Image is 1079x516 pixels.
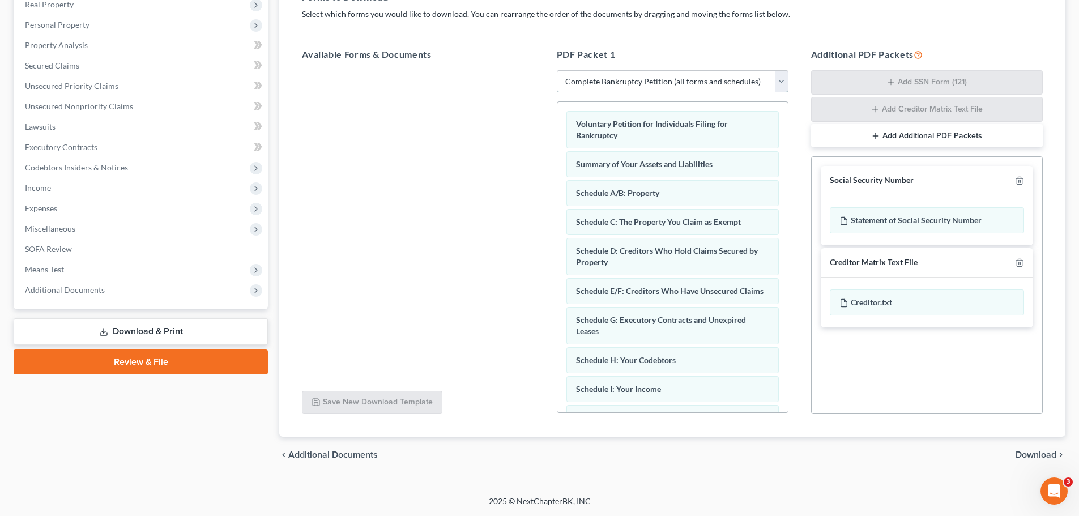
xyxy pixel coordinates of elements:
span: Schedule A/B: Property [576,188,659,198]
span: Income [25,183,51,193]
h5: PDF Packet 1 [557,48,788,61]
span: Schedule D: Creditors Who Hold Claims Secured by Property [576,246,758,267]
button: Add Additional PDF Packets [811,124,1043,148]
button: Add SSN Form (121) [811,70,1043,95]
a: Executory Contracts [16,137,268,157]
span: Additional Documents [25,285,105,295]
span: Unsecured Priority Claims [25,81,118,91]
a: Review & File [14,349,268,374]
span: Secured Claims [25,61,79,70]
h5: Available Forms & Documents [302,48,534,61]
span: Summary of Your Assets and Liabilities [576,159,713,169]
span: Unsecured Nonpriority Claims [25,101,133,111]
div: Social Security Number [830,175,914,186]
div: Statement of Social Security Number [830,207,1024,233]
span: Executory Contracts [25,142,97,152]
iframe: Intercom live chat [1040,477,1068,505]
span: Schedule I: Your Income [576,384,661,394]
a: SOFA Review [16,239,268,259]
span: Schedule H: Your Codebtors [576,355,676,365]
div: Creditor Matrix Text File [830,257,918,268]
a: Secured Claims [16,56,268,76]
span: Schedule C: The Property You Claim as Exempt [576,217,741,227]
span: Schedule E/F: Creditors Who Have Unsecured Claims [576,286,764,296]
i: chevron_left [279,450,288,459]
span: Voluntary Petition for Individuals Filing for Bankruptcy [576,119,728,140]
span: Additional Documents [288,450,378,459]
span: Miscellaneous [25,224,75,233]
span: Download [1016,450,1056,459]
div: 2025 © NextChapterBK, INC [217,496,863,516]
span: Means Test [25,265,64,274]
span: 3 [1064,477,1073,487]
a: Unsecured Nonpriority Claims [16,96,268,117]
span: Property Analysis [25,40,88,50]
p: Select which forms you would like to download. You can rearrange the order of the documents by dr... [302,8,1043,20]
a: Lawsuits [16,117,268,137]
i: chevron_right [1056,450,1065,459]
a: Unsecured Priority Claims [16,76,268,96]
a: chevron_left Additional Documents [279,450,378,459]
span: Schedule G: Executory Contracts and Unexpired Leases [576,315,746,336]
span: Codebtors Insiders & Notices [25,163,128,172]
div: Creditor.txt [830,289,1024,315]
button: Save New Download Template [302,391,442,415]
span: Expenses [25,203,57,213]
span: SOFA Review [25,244,72,254]
button: Download chevron_right [1016,450,1065,459]
span: Personal Property [25,20,89,29]
button: Add Creditor Matrix Text File [811,97,1043,122]
h5: Additional PDF Packets [811,48,1043,61]
a: Download & Print [14,318,268,345]
span: Lawsuits [25,122,56,131]
a: Property Analysis [16,35,268,56]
